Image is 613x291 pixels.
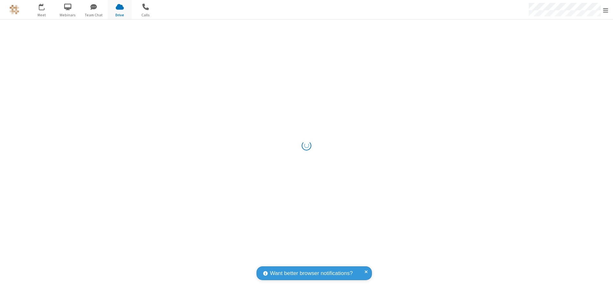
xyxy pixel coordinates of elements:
[30,12,54,18] span: Meet
[270,269,353,278] span: Want better browser notifications?
[10,5,19,14] img: QA Selenium DO NOT DELETE OR CHANGE
[134,12,158,18] span: Calls
[108,12,132,18] span: Drive
[82,12,106,18] span: Team Chat
[43,4,47,8] div: 1
[56,12,80,18] span: Webinars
